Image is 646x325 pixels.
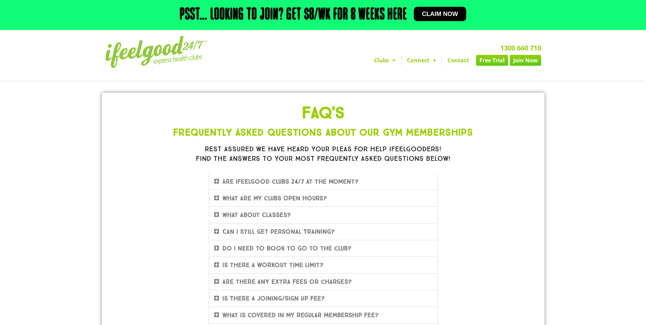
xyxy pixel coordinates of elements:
[209,257,437,273] div: Is there a workout time limit?
[401,55,442,66] a: Connect
[222,311,379,319] a: What is covered in my regular membership fee?
[132,105,514,121] h1: FAQ'S
[132,144,514,163] h1: Rest assured we have heard your pleas for help ifeelgooders! Find the answers to your most freque...
[222,295,325,302] a: Is There A Joining/Sign Up Fee?
[209,173,437,190] div: Are ifeelgood clubs 24/7 at the moment?
[222,278,352,285] a: Are there any extra fees or charges?
[132,128,514,137] h1: Frequently Asked Questions About Our Gym Memberships
[510,55,541,66] a: Join Now
[260,55,541,66] nav: Menu
[500,43,541,52] a: 1300 660 710
[442,55,474,66] a: Contact
[422,11,458,17] span: Claim now
[222,245,351,252] a: Do I need to book to go to the club?
[368,55,401,66] a: Clubs
[222,178,359,185] a: Are ifeelgood clubs 24/7 at the moment?
[222,261,324,269] a: Is there a workout time limit?
[476,55,508,66] a: Free Trial
[414,7,466,21] a: Claim now
[209,290,437,307] div: Is There A Joining/Sign Up Fee?
[209,240,437,257] div: Do I need to book to go to the club?
[209,307,437,323] div: What is covered in my regular membership fee?
[209,190,437,206] div: What are my clubs Open Hours?
[209,274,437,290] div: Are there any extra fees or charges?
[222,211,291,219] a: What about Classes?
[180,7,407,23] h2: Psst… Looking to join? Get $8/wk for 8 weeks here
[222,195,327,202] a: What are my clubs Open Hours?
[222,228,335,235] a: Can I still get Personal Training?
[209,207,437,223] div: What about Classes?
[209,223,437,240] div: Can I still get Personal Training?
